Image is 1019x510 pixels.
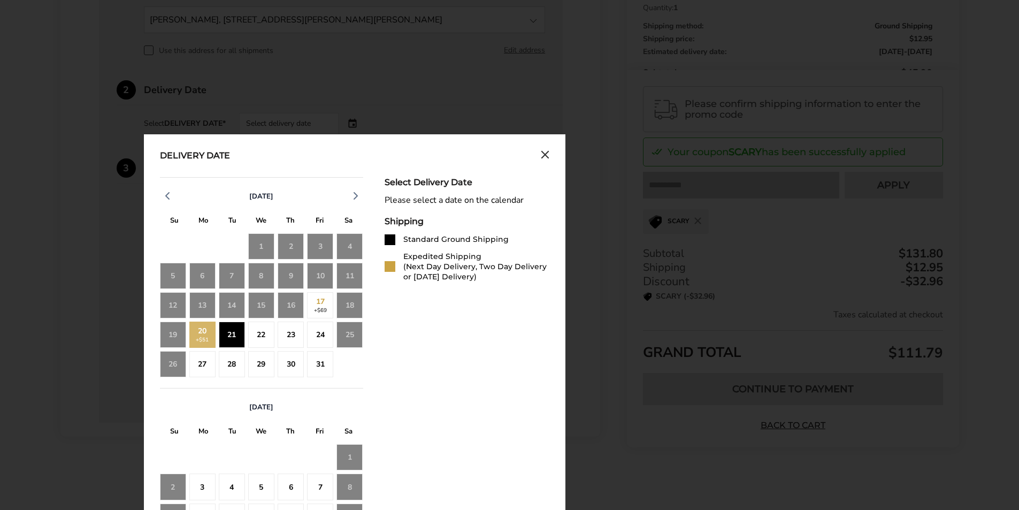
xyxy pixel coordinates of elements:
div: T [218,214,247,230]
button: [DATE] [245,402,278,412]
div: Standard Ground Shipping [403,234,509,245]
button: Close calendar [541,150,549,162]
span: [DATE] [249,192,273,201]
div: S [334,214,363,230]
div: Please select a date on the calendar [385,195,549,205]
div: F [305,424,334,441]
div: M [189,214,218,230]
div: W [247,214,275,230]
div: S [160,214,189,230]
div: Delivery Date [160,150,230,162]
div: S [160,424,189,441]
div: F [305,214,334,230]
div: T [276,214,305,230]
div: T [218,424,247,441]
div: Expedited Shipping (Next Day Delivery, Two Day Delivery or [DATE] Delivery) [403,252,549,282]
div: W [247,424,275,441]
div: Shipping [385,216,549,226]
div: Select Delivery Date [385,177,549,187]
div: M [189,424,218,441]
div: S [334,424,363,441]
button: [DATE] [245,192,278,201]
span: [DATE] [249,402,273,412]
div: T [276,424,305,441]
